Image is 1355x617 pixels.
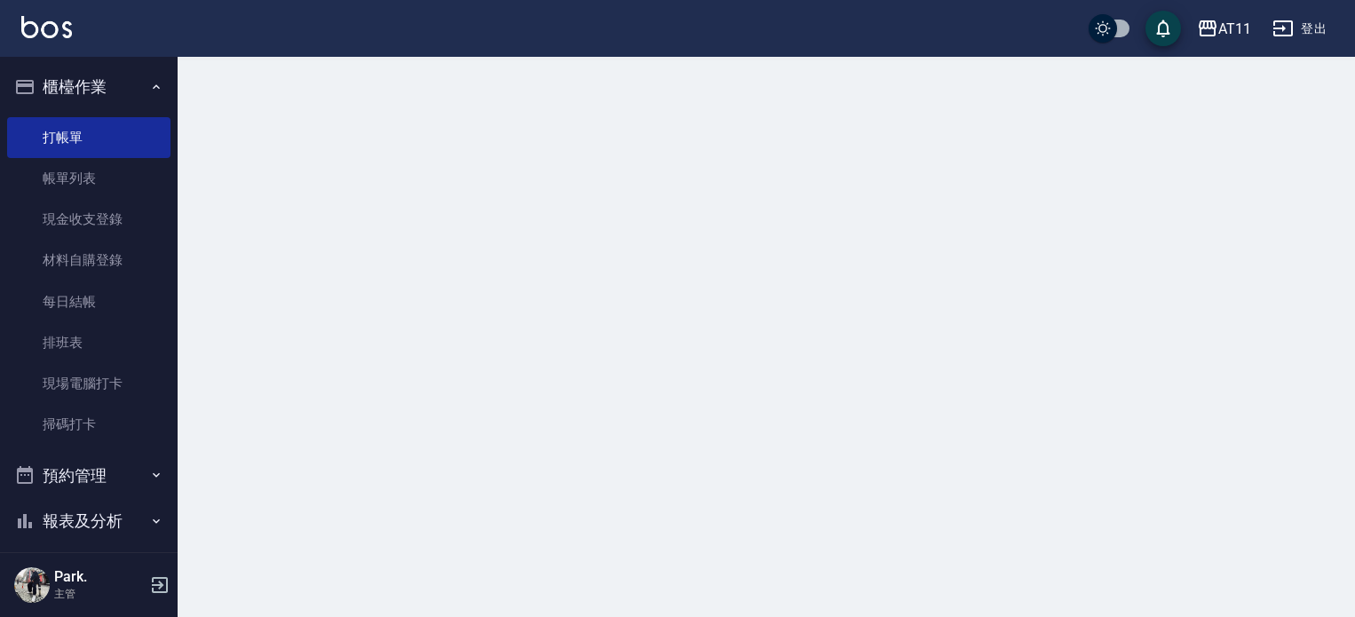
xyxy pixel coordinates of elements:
p: 主管 [54,586,145,602]
button: 登出 [1265,12,1334,45]
a: 現場電腦打卡 [7,363,170,404]
img: Logo [21,16,72,38]
div: AT11 [1218,18,1251,40]
a: 帳單列表 [7,158,170,199]
a: 每日結帳 [7,281,170,322]
button: 客戶管理 [7,544,170,590]
button: AT11 [1190,11,1258,47]
button: 櫃檯作業 [7,64,170,110]
a: 材料自購登錄 [7,240,170,281]
button: 預約管理 [7,453,170,499]
a: 掃碼打卡 [7,404,170,445]
button: 報表及分析 [7,498,170,544]
a: 排班表 [7,322,170,363]
a: 現金收支登錄 [7,199,170,240]
button: save [1145,11,1181,46]
h5: Park. [54,568,145,586]
img: Person [14,567,50,603]
a: 打帳單 [7,117,170,158]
